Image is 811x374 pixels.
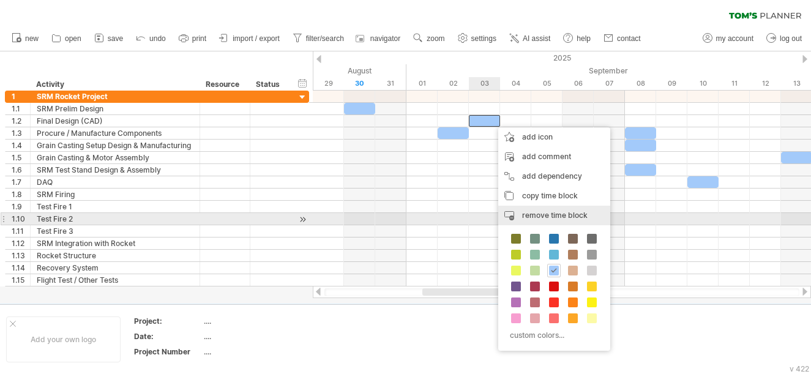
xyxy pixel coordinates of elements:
div: SRM Test Stand Design & Assembly [37,164,193,176]
div: Sunday, 7 September 2025 [594,77,625,90]
div: scroll to activity [297,213,308,226]
div: Tuesday, 9 September 2025 [656,77,687,90]
div: Thursday, 11 September 2025 [719,77,750,90]
div: Date: [134,331,201,342]
div: .... [204,316,307,326]
a: import / export [216,31,283,47]
span: undo [149,34,166,43]
a: navigator [354,31,404,47]
div: Test Fire 3 [37,225,193,237]
a: undo [133,31,170,47]
a: contact [600,31,645,47]
div: Saturday, 30 August 2025 [344,77,375,90]
div: Status [256,78,283,91]
div: Thursday, 4 September 2025 [500,77,531,90]
div: Wednesday, 3 September 2025 [469,77,500,90]
div: DAQ [37,176,193,188]
span: AI assist [523,34,550,43]
div: SRM Prelim Design [37,103,193,114]
div: Saturday, 6 September 2025 [562,77,594,90]
div: Flight Test / Other Tests [37,274,193,286]
div: 1.13 [12,250,30,261]
div: 1.6 [12,164,30,176]
a: AI assist [506,31,554,47]
div: Monday, 8 September 2025 [625,77,656,90]
div: Final Design (CAD) [37,115,193,127]
span: remove time block [522,211,588,220]
div: Friday, 12 September 2025 [750,77,781,90]
div: 1.14 [12,262,30,274]
div: 1.9 [12,201,30,212]
div: Grain Casting Setup Design & Manufacturing [37,140,193,151]
div: 1.5 [12,152,30,163]
span: log out [780,34,802,43]
a: help [560,31,594,47]
div: 1.10 [12,213,30,225]
div: custom colors... [504,327,600,343]
div: SRM Firing [37,189,193,200]
div: Project: [134,316,201,326]
div: .... [204,346,307,357]
div: 1.1 [12,103,30,114]
div: add dependency [498,166,610,186]
span: settings [471,34,496,43]
div: add comment [498,147,610,166]
div: 1.8 [12,189,30,200]
div: 1.2 [12,115,30,127]
a: new [9,31,42,47]
a: my account [700,31,757,47]
div: Friday, 29 August 2025 [313,77,344,90]
div: Tuesday, 2 September 2025 [438,77,469,90]
a: save [91,31,127,47]
span: contact [617,34,641,43]
span: my account [716,34,753,43]
div: Rocket Structure [37,250,193,261]
span: open [65,34,81,43]
div: SRM Rocket Project [37,91,193,102]
div: Procure / Manufacture Components [37,127,193,139]
a: print [176,31,210,47]
div: 1.15 [12,274,30,286]
div: Wednesday, 10 September 2025 [687,77,719,90]
div: 1 [12,91,30,102]
a: filter/search [290,31,348,47]
div: 1.3 [12,127,30,139]
span: zoom [427,34,444,43]
div: Test Fire 2 [37,213,193,225]
div: SRM Integration with Rocket [37,237,193,249]
a: open [48,31,85,47]
div: add icon [498,127,610,147]
div: Add your own logo [6,316,121,362]
a: settings [455,31,500,47]
span: print [192,34,206,43]
div: Monday, 1 September 2025 [406,77,438,90]
span: help [577,34,591,43]
div: Test Fire 1 [37,201,193,212]
div: .... [204,331,307,342]
div: 1.4 [12,140,30,151]
div: v 422 [790,364,809,373]
div: 1.12 [12,237,30,249]
a: zoom [410,31,448,47]
div: 1.7 [12,176,30,188]
span: copy time block [522,191,578,200]
div: Resource [206,78,243,91]
div: Activity [36,78,193,91]
span: new [25,34,39,43]
div: Recovery System [37,262,193,274]
div: Friday, 5 September 2025 [531,77,562,90]
div: 1.11 [12,225,30,237]
span: filter/search [306,34,344,43]
div: Sunday, 31 August 2025 [375,77,406,90]
span: save [108,34,123,43]
a: log out [763,31,805,47]
span: navigator [370,34,400,43]
div: Project Number [134,346,201,357]
div: Grain Casting & Motor Assembly [37,152,193,163]
span: import / export [233,34,280,43]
